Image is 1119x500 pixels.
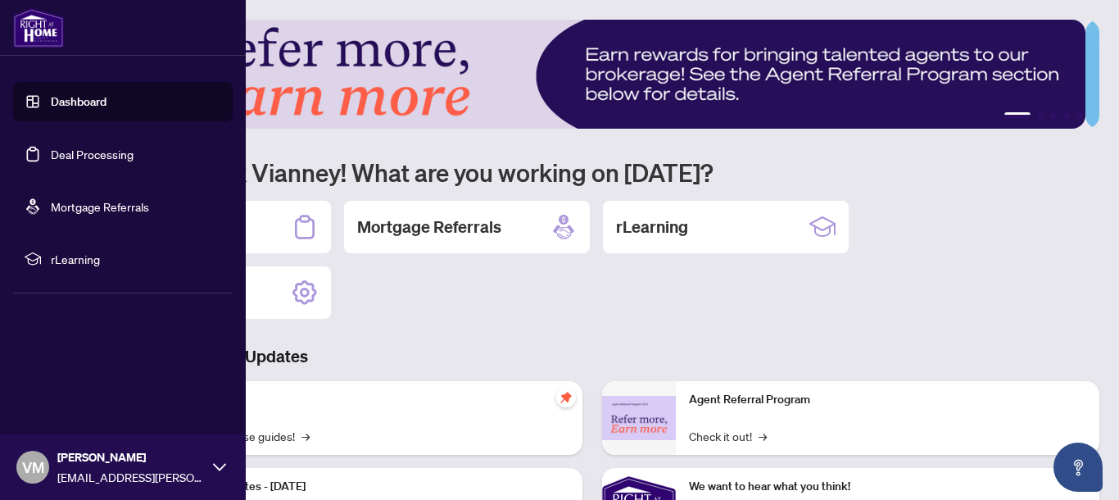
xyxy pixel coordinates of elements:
h2: rLearning [616,216,688,239]
p: We want to hear what you think! [689,478,1086,496]
span: [PERSON_NAME] [57,448,205,466]
h2: Mortgage Referrals [357,216,501,239]
h1: Welcome back Vianney! What are you working on [DATE]? [85,157,1099,188]
span: → [301,427,310,445]
img: logo [13,8,64,48]
a: Dashboard [51,94,106,109]
a: Deal Processing [51,147,134,161]
button: 4 [1063,112,1070,119]
button: 1 [1004,112,1031,119]
p: Platform Updates - [DATE] [172,478,569,496]
img: Agent Referral Program [602,396,676,441]
button: 2 [1037,112,1044,119]
span: rLearning [51,250,221,268]
a: Mortgage Referrals [51,199,149,214]
span: pushpin [556,388,576,407]
p: Agent Referral Program [689,391,1086,409]
span: → [759,427,767,445]
p: Self-Help [172,391,569,409]
a: Check it out!→ [689,427,767,445]
span: [EMAIL_ADDRESS][PERSON_NAME][DOMAIN_NAME] [57,468,205,486]
img: Slide 0 [85,20,1085,129]
button: 3 [1050,112,1057,119]
button: Open asap [1053,443,1103,492]
button: 5 [1076,112,1083,119]
h3: Brokerage & Industry Updates [85,345,1099,368]
span: VM [22,456,44,479]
